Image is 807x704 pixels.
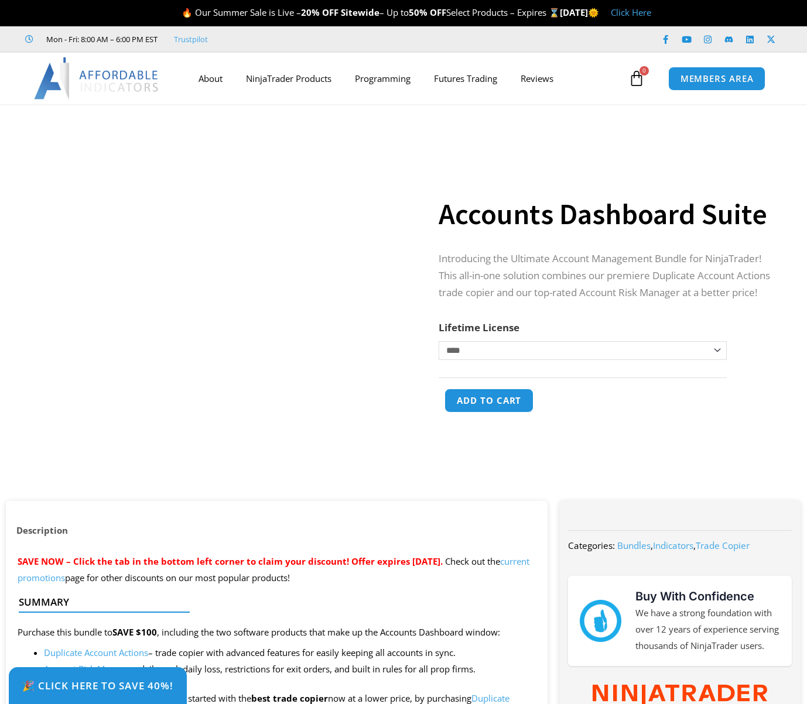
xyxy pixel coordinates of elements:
strong: SAVE $100 [112,626,157,638]
a: NinjaTrader Products [234,65,343,92]
span: SAVE NOW – Click the tab in the bottom left corner to claim your discount! Offer expires [DATE]. [18,555,443,567]
span: 🎉 Click Here to save 40%! [22,681,173,691]
a: Trade Copier [696,540,750,551]
p: We have a strong foundation with over 12 years of experience serving thousands of NinjaTrader users. [635,605,780,654]
strong: 50% OFF [409,6,446,18]
nav: Menu [187,65,626,92]
a: Duplicate Account Actions [44,647,148,658]
span: 🔥 Our Summer Sale is Live – – Up to Select Products – Expires ⌛ [182,6,560,18]
span: 🌞 [588,6,599,18]
strong: [DATE] [560,6,599,18]
li: – daily goal, daily loss, restrictions for exit orders, and built in rules for all prop firms. [44,661,536,678]
a: MEMBERS AREA [668,67,766,91]
h3: Buy With Confidence [635,588,780,605]
li: – trade copier with advanced features for easily keeping all accounts in sync. [44,645,536,661]
a: Indicators [653,540,693,551]
button: Add to cart [444,389,534,413]
p: Introducing the Ultimate Account Management Bundle for NinjaTrader! This all-in-one solution comb... [439,250,778,301]
label: Lifetime License [439,321,519,334]
a: Reviews [509,65,565,92]
strong: 20% OFF [301,6,338,18]
p: Purchase this bundle to , including the two software products that make up the Accounts Dashboard... [18,624,536,641]
a: Description [6,519,78,542]
span: 0 [640,66,649,75]
img: LogoAI | Affordable Indicators – NinjaTrader [34,57,160,99]
span: , , [617,540,750,551]
h4: Summary [19,596,525,608]
a: Futures Trading [422,65,509,92]
a: Click Here [611,6,651,18]
a: Bundles [617,540,651,551]
strong: Sitewide [341,6,379,18]
span: Mon - Fri: 8:00 AM – 6:00 PM EST [43,32,158,46]
a: Account Risk Manager [44,663,132,675]
a: 🎉 Click Here to save 40%! [9,667,187,704]
a: Programming [343,65,422,92]
a: 0 [611,61,662,95]
img: mark thumbs good 43913 | Affordable Indicators – NinjaTrader [580,600,622,642]
a: About [187,65,234,92]
span: Categories: [568,540,615,551]
a: Trustpilot [174,32,208,46]
h1: Accounts Dashboard Suite [439,194,778,235]
p: Check out the page for other discounts on our most popular products! [18,554,536,586]
span: MEMBERS AREA [681,74,754,83]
